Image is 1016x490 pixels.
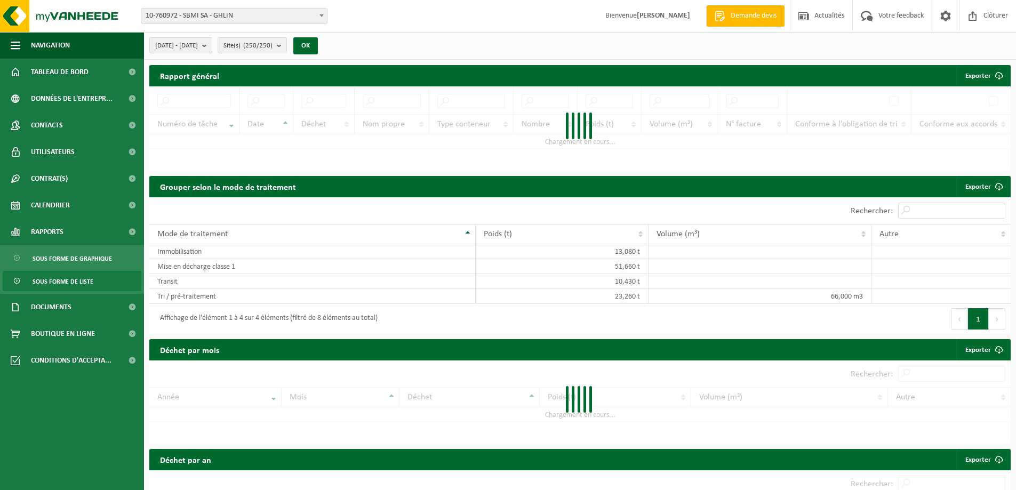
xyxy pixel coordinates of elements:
span: Mode de traitement [157,230,228,238]
span: Sous forme de liste [33,271,93,292]
span: Utilisateurs [31,139,75,165]
button: Previous [951,308,968,330]
label: Rechercher: [851,207,893,215]
span: 10-760972 - SBMI SA - GHLIN [141,9,327,23]
span: Données de l'entrepr... [31,85,113,112]
a: Sous forme de graphique [3,248,141,268]
span: Poids (t) [484,230,512,238]
button: Exporter [957,65,1010,86]
button: [DATE] - [DATE] [149,37,212,53]
td: Transit [149,274,476,289]
button: OK [293,37,318,54]
button: 1 [968,308,989,330]
span: Documents [31,294,71,320]
span: Boutique en ligne [31,320,95,347]
h2: Déchet par an [149,449,222,470]
span: [DATE] - [DATE] [155,38,198,54]
span: Tableau de bord [31,59,89,85]
span: Demande devis [728,11,779,21]
td: 23,260 t [476,289,648,304]
span: Site(s) [223,38,273,54]
td: 66,000 m3 [649,289,871,304]
span: Autre [879,230,899,238]
strong: [PERSON_NAME] [637,12,690,20]
a: Demande devis [706,5,785,27]
span: Contacts [31,112,63,139]
span: Navigation [31,32,70,59]
span: Sous forme de graphique [33,248,112,269]
h2: Rapport général [149,65,230,86]
span: Rapports [31,219,63,245]
a: Sous forme de liste [3,271,141,291]
a: Exporter [957,176,1010,197]
td: Mise en décharge classe 1 [149,259,476,274]
span: Volume (m³) [657,230,700,238]
iframe: chat widget [5,467,178,490]
td: 51,660 t [476,259,648,274]
td: Tri / pré-traitement [149,289,476,304]
span: Contrat(s) [31,165,68,192]
h2: Grouper selon le mode de traitement [149,176,307,197]
button: Next [989,308,1005,330]
td: 13,080 t [476,244,648,259]
div: Affichage de l'élément 1 à 4 sur 4 éléments (filtré de 8 éléments au total) [155,309,378,328]
a: Exporter [957,339,1010,360]
button: Site(s)(250/250) [218,37,287,53]
a: Exporter [957,449,1010,470]
td: Immobilisation [149,244,476,259]
span: Calendrier [31,192,70,219]
h2: Déchet par mois [149,339,230,360]
span: Conditions d'accepta... [31,347,111,374]
count: (250/250) [243,42,273,49]
td: 10,430 t [476,274,648,289]
span: 10-760972 - SBMI SA - GHLIN [141,8,327,24]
